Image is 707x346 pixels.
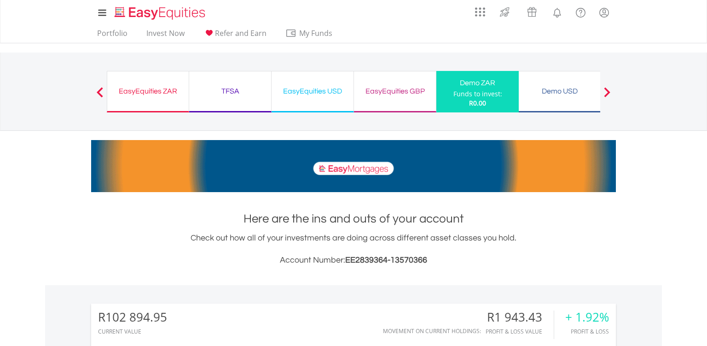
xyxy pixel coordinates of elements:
span: EE2839364-13570366 [345,256,427,264]
a: Home page [111,2,209,21]
img: grid-menu-icon.svg [475,7,485,17]
div: CURRENT VALUE [98,328,167,334]
div: Profit & Loss Value [486,328,554,334]
a: Refer and Earn [200,29,270,43]
div: Profit & Loss [565,328,609,334]
img: vouchers-v2.svg [524,5,539,19]
div: Demo USD [524,85,595,98]
div: EasyEquities GBP [359,85,430,98]
a: AppsGrid [469,2,491,17]
div: Demo ZAR [442,76,513,89]
a: My Profile [592,2,616,23]
a: Vouchers [518,2,545,19]
div: R1 943.43 [486,311,554,324]
img: EasyMortage Promotion Banner [91,140,616,192]
h3: Account Number: [91,254,616,267]
div: + 1.92% [565,311,609,324]
a: FAQ's and Support [569,2,592,21]
div: Movement on Current Holdings: [383,328,481,334]
img: thrive-v2.svg [497,5,512,19]
button: Next [598,92,616,101]
a: Invest Now [143,29,188,43]
div: TFSA [195,85,266,98]
div: EasyEquities USD [277,85,348,98]
div: EasyEquities ZAR [113,85,183,98]
img: EasyEquities_Logo.png [113,6,209,21]
a: Portfolio [93,29,131,43]
div: Check out how all of your investments are doing across different asset classes you hold. [91,232,616,267]
span: My Funds [285,27,346,39]
span: Refer and Earn [215,28,267,38]
span: R0.00 [469,99,486,107]
a: Notifications [545,2,569,21]
div: R102 894.95 [98,311,167,324]
div: Funds to invest: [453,89,502,99]
h1: Here are the ins and outs of your account [91,211,616,227]
button: Previous [91,92,109,101]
